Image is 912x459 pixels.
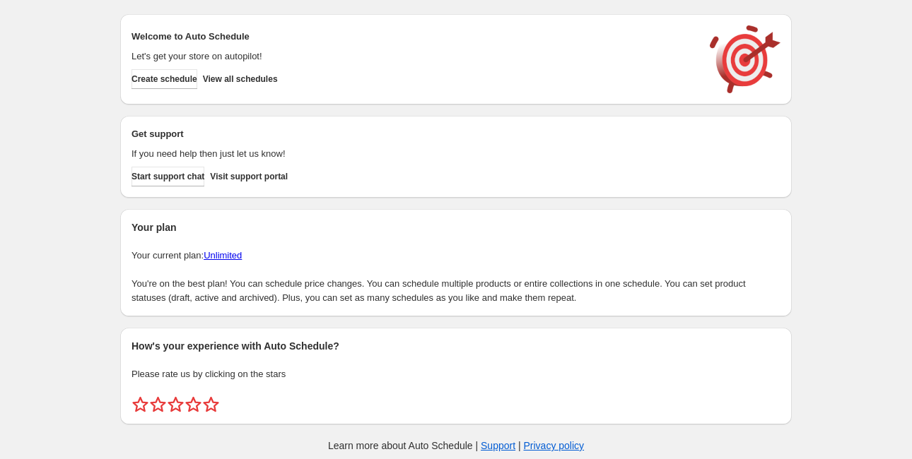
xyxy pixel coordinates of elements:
[131,69,197,89] button: Create schedule
[131,147,696,161] p: If you need help then just let us know!
[131,30,696,44] h2: Welcome to Auto Schedule
[131,220,781,234] h2: Your plan
[131,73,197,85] span: Create schedule
[131,339,781,353] h2: How's your experience with Auto Schedule?
[131,367,781,381] p: Please rate us by clicking on the stars
[204,250,242,261] a: Unlimited
[524,440,585,451] a: Privacy policy
[131,127,696,141] h2: Get support
[328,439,584,453] p: Learn more about Auto Schedule | |
[131,49,696,64] p: Let's get your store on autopilot!
[131,171,204,182] span: Start support chat
[203,73,278,85] span: View all schedules
[210,171,288,182] span: Visit support portal
[210,167,288,186] a: Visit support portal
[203,69,278,89] button: View all schedules
[131,249,781,263] p: Your current plan:
[131,167,204,186] a: Start support chat
[481,440,515,451] a: Support
[131,277,781,305] p: You're on the best plan! You can schedule price changes. You can schedule multiple products or en...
